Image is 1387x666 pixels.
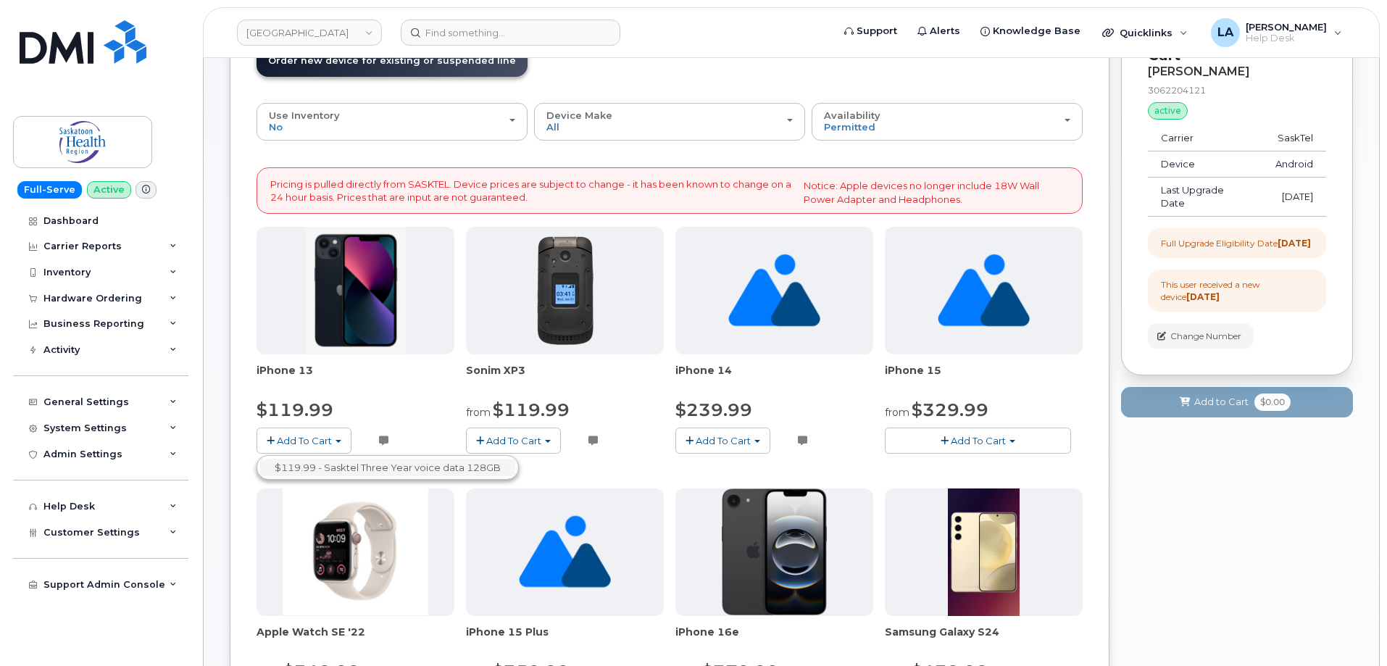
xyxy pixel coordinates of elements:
[269,109,340,121] span: Use Inventory
[728,227,820,354] img: no_image_found-2caef05468ed5679b831cfe6fc140e25e0c280774317ffc20a367ab7fd17291e.png
[486,435,541,446] span: Add To Cart
[305,227,407,354] img: mini.png
[1254,394,1291,411] span: $0.00
[912,399,988,420] span: $329.99
[993,24,1080,38] span: Knowledge Base
[834,17,907,46] a: Support
[824,109,880,121] span: Availability
[1148,151,1262,178] td: Device
[951,435,1006,446] span: Add To Cart
[1262,151,1326,178] td: Android
[1278,238,1311,249] strong: [DATE]
[283,488,428,616] img: Screenshot_2022-11-04_110105.png
[466,625,664,654] div: iPhone 15 Plus
[948,488,1020,616] img: S24.jpg
[1186,291,1220,302] strong: [DATE]
[257,428,351,453] button: Add To Cart
[804,179,1069,206] p: Notice: Apple devices no longer include 18W Wall Power Adapter and Headphones.
[824,121,875,133] span: Permitted
[237,20,382,46] a: Saskatoon Health Region
[970,17,1091,46] a: Knowledge Base
[537,236,593,345] img: 150
[1148,323,1254,349] button: Change Number
[938,227,1030,354] img: no_image_found-2caef05468ed5679b831cfe6fc140e25e0c280774317ffc20a367ab7fd17291e.png
[1246,21,1327,33] span: [PERSON_NAME]
[1092,18,1198,47] div: Quicklinks
[466,428,561,453] button: Add To Cart
[885,625,1083,654] div: Samsung Galaxy S24
[546,121,559,133] span: All
[257,103,528,141] button: Use Inventory No
[1161,278,1313,303] div: This user received a new device
[885,428,1071,453] button: Add To Cart
[1194,395,1249,409] span: Add to Cart
[722,488,827,616] img: iPhone_16e_Black_PDP_Image_Position_1__en-US-657x800.png
[1324,603,1376,655] iframe: Messenger Launcher
[1148,65,1326,78] div: [PERSON_NAME]
[260,459,515,477] a: $119.99 - Sasktel Three Year voice data 128GB
[857,24,897,38] span: Support
[1148,125,1262,151] td: Carrier
[1262,178,1326,217] td: [DATE]
[885,406,909,419] small: from
[1262,125,1326,151] td: SaskTel
[675,399,752,420] span: $239.99
[1170,330,1241,343] span: Change Number
[930,24,960,38] span: Alerts
[519,488,611,616] img: no_image_found-2caef05468ed5679b831cfe6fc140e25e0c280774317ffc20a367ab7fd17291e.png
[534,103,805,141] button: Device Make All
[1217,24,1233,41] span: LA
[812,103,1083,141] button: Availability Permitted
[466,406,491,419] small: from
[1201,18,1352,47] div: Lanette Aparicio
[269,121,283,133] span: No
[268,55,516,66] span: Order new device for existing or suspended line
[277,435,332,446] span: Add To Cart
[1148,84,1326,96] div: 3062204121
[675,428,770,453] button: Add To Cart
[1161,237,1311,249] div: Full Upgrade Eligibility Date
[546,109,612,121] span: Device Make
[1121,387,1353,417] button: Add to Cart $0.00
[675,625,873,654] div: iPhone 16e
[675,363,873,392] div: iPhone 14
[466,363,664,392] div: Sonim XP3
[1120,27,1173,38] span: Quicklinks
[401,20,620,46] input: Find something...
[1148,178,1262,217] td: Last Upgrade Date
[257,399,333,420] span: $119.99
[257,625,454,654] div: Apple Watch SE '22
[1148,102,1188,120] div: active
[270,178,792,204] p: Pricing is pulled directly from SASKTEL. Device prices are subject to change - it has been known ...
[907,17,970,46] a: Alerts
[696,435,751,446] span: Add To Cart
[257,363,454,392] div: iPhone 13
[493,399,570,420] span: $119.99
[885,363,1083,392] div: iPhone 15
[1246,33,1327,44] span: Help Desk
